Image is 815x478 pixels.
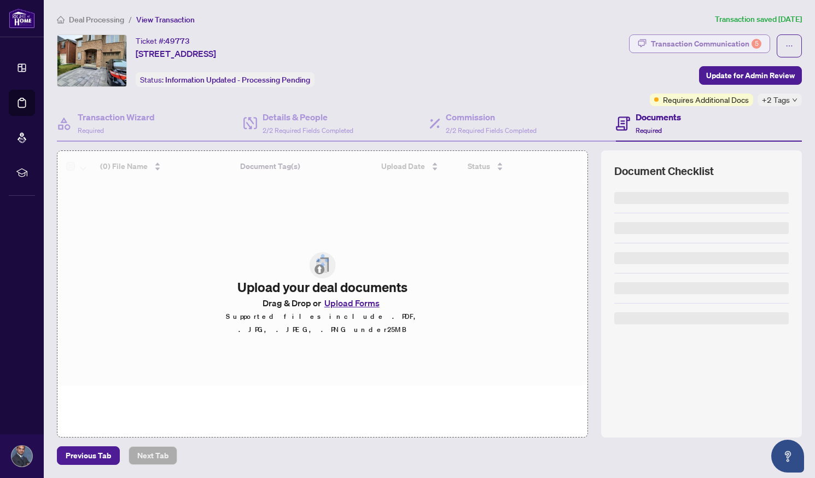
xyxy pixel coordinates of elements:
span: 2/2 Required Fields Completed [263,126,353,135]
div: Transaction Communication [651,35,761,53]
span: 49773 [165,36,190,46]
span: Information Updated - Processing Pending [165,75,310,85]
article: Transaction saved [DATE] [715,13,802,26]
button: Transaction Communication5 [629,34,770,53]
span: Previous Tab [66,447,111,464]
img: IMG-E12242703_1.jpg [57,35,126,86]
div: 5 [752,39,761,49]
button: Previous Tab [57,446,120,465]
h4: Details & People [263,110,353,124]
h4: Commission [446,110,537,124]
li: / [129,13,132,26]
h4: Documents [636,110,681,124]
img: logo [9,8,35,28]
div: Status: [136,72,315,87]
span: down [792,97,797,103]
h4: Transaction Wizard [78,110,155,124]
span: Document Checklist [614,164,714,179]
span: Required [636,126,662,135]
button: Open asap [771,440,804,473]
span: ellipsis [785,42,793,50]
span: Required [78,126,104,135]
span: home [57,16,65,24]
span: Deal Processing [69,15,124,25]
span: Requires Additional Docs [663,94,749,106]
span: Update for Admin Review [706,67,795,84]
span: View Transaction [136,15,195,25]
img: Profile Icon [11,446,32,467]
div: Ticket #: [136,34,190,47]
span: [STREET_ADDRESS] [136,47,216,60]
button: Update for Admin Review [699,66,802,85]
button: Next Tab [129,446,177,465]
span: 2/2 Required Fields Completed [446,126,537,135]
span: +2 Tags [762,94,790,106]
